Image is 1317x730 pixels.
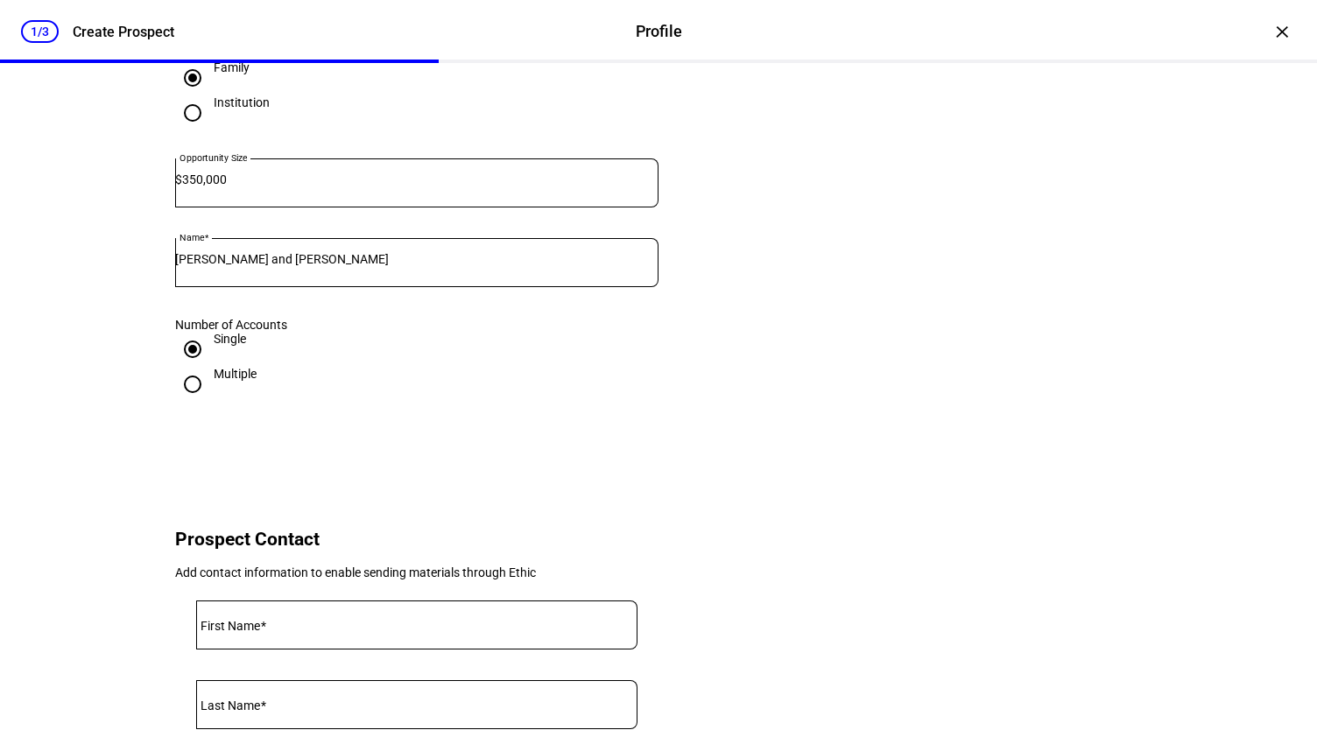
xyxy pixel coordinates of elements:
[175,565,658,579] div: Add contact information to enable sending materials through Ethic
[214,95,270,109] div: Institution
[201,698,260,712] mat-label: Last Name
[214,367,257,381] div: Multiple
[180,232,204,242] mat-label: Name
[175,318,658,332] div: Number of Accounts
[636,20,682,43] div: Profile
[175,172,182,186] span: $
[73,24,174,40] div: Create Prospect
[214,60,250,74] div: Family
[214,332,246,346] div: Single
[21,20,59,43] div: 1/3
[175,529,658,550] h2: Prospect Contact
[180,152,247,163] mat-label: Opportunity Size
[1268,18,1296,46] div: ×
[201,619,260,633] mat-label: First Name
